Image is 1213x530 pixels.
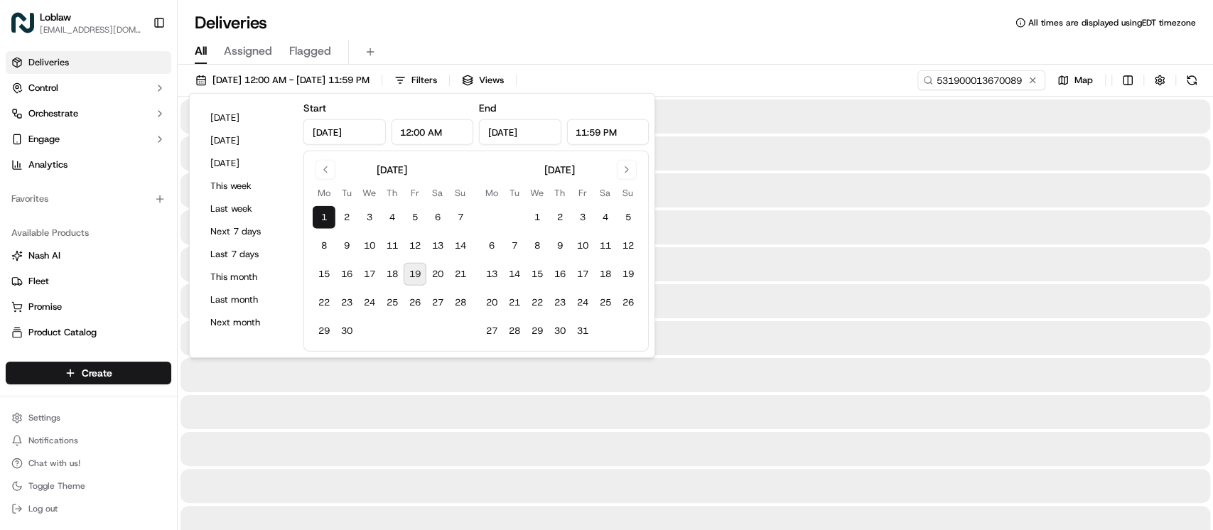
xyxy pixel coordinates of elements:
span: All times are displayed using EDT timezone [1028,17,1196,28]
button: 21 [449,263,472,286]
button: 24 [358,291,381,314]
a: Fleet [11,275,166,288]
button: 10 [571,234,594,257]
th: Wednesday [358,185,381,200]
button: Next 7 days [204,222,289,242]
button: [EMAIL_ADDRESS][DOMAIN_NAME] [40,24,141,36]
div: 📗 [14,319,26,330]
span: Notifications [28,435,78,446]
span: Orchestrate [28,107,78,120]
button: 5 [404,206,426,229]
button: Filters [388,70,443,90]
span: Loblaw 12 agents [44,259,119,270]
button: This month [204,267,289,287]
span: Log out [28,503,58,514]
button: 12 [404,234,426,257]
button: See all [220,182,259,199]
button: 5 [617,206,640,229]
button: 8 [313,234,335,257]
span: Pylon [141,352,172,363]
th: Monday [313,185,335,200]
span: Views [479,74,504,87]
div: Available Products [6,222,171,244]
th: Thursday [549,185,571,200]
button: 26 [404,291,426,314]
span: All [195,43,207,60]
button: 24 [571,291,594,314]
img: 1736555255976-a54dd68f-1ca7-489b-9aae-adbdc363a1c4 [14,136,40,161]
button: 27 [426,291,449,314]
span: [PERSON_NAME] [44,220,115,232]
button: Loblaw [40,10,71,24]
img: 5e9a9d7314ff4150bce227a61376b483.jpg [30,136,55,161]
a: Nash AI [11,249,166,262]
button: 1 [526,206,549,229]
button: Last month [204,290,289,310]
th: Thursday [381,185,404,200]
button: 8 [526,234,549,257]
span: Engage [28,133,60,146]
button: Log out [6,499,171,519]
span: [DATE] 12:00 AM - [DATE] 11:59 PM [212,74,370,87]
button: 16 [549,263,571,286]
span: Toggle Theme [28,480,85,492]
button: [DATE] [204,108,289,128]
div: [DATE] [544,163,575,177]
img: Liam S. [14,207,37,229]
button: Refresh [1182,70,1202,90]
button: 29 [313,320,335,342]
button: [DATE] [204,131,289,151]
div: [DATE] [377,163,407,177]
button: Last 7 days [204,244,289,264]
a: Analytics [6,153,171,176]
button: Promise [6,296,171,318]
th: Saturday [594,185,617,200]
span: Chat with us! [28,458,80,469]
button: 21 [503,291,526,314]
input: Time [391,119,473,145]
button: Orchestrate [6,102,171,125]
span: Map [1074,74,1093,87]
img: Nash [14,14,43,43]
a: Deliveries [6,51,171,74]
p: Welcome 👋 [14,57,259,80]
button: 27 [480,320,503,342]
input: Got a question? Start typing here... [37,92,256,107]
th: Friday [571,185,594,200]
th: Saturday [426,185,449,200]
button: This week [204,176,289,196]
span: Flagged [289,43,331,60]
button: 19 [617,263,640,286]
button: 30 [549,320,571,342]
th: Wednesday [526,185,549,200]
div: Favorites [6,188,171,210]
button: 1 [313,206,335,229]
span: Assigned [224,43,272,60]
button: 4 [381,206,404,229]
input: Type to search [917,70,1045,90]
label: Start [303,102,326,114]
button: 25 [381,291,404,314]
button: 11 [381,234,404,257]
button: Notifications [6,431,171,450]
button: Start new chat [242,140,259,157]
span: Create [82,366,112,380]
button: 9 [335,234,358,257]
span: Deliveries [28,56,69,69]
th: Tuesday [335,185,358,200]
button: 6 [480,234,503,257]
span: Fleet [28,275,49,288]
button: [DATE] [204,153,289,173]
img: Loblaw 12 agents [14,245,37,268]
button: 14 [503,263,526,286]
span: 17 minutes ago [126,220,193,232]
button: 25 [594,291,617,314]
th: Sunday [449,185,472,200]
input: Date [479,119,561,145]
button: Map [1051,70,1099,90]
h1: Deliveries [195,11,267,34]
button: Nash AI [6,244,171,267]
span: Nash AI [28,249,60,262]
th: Friday [404,185,426,200]
span: Promise [28,301,62,313]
